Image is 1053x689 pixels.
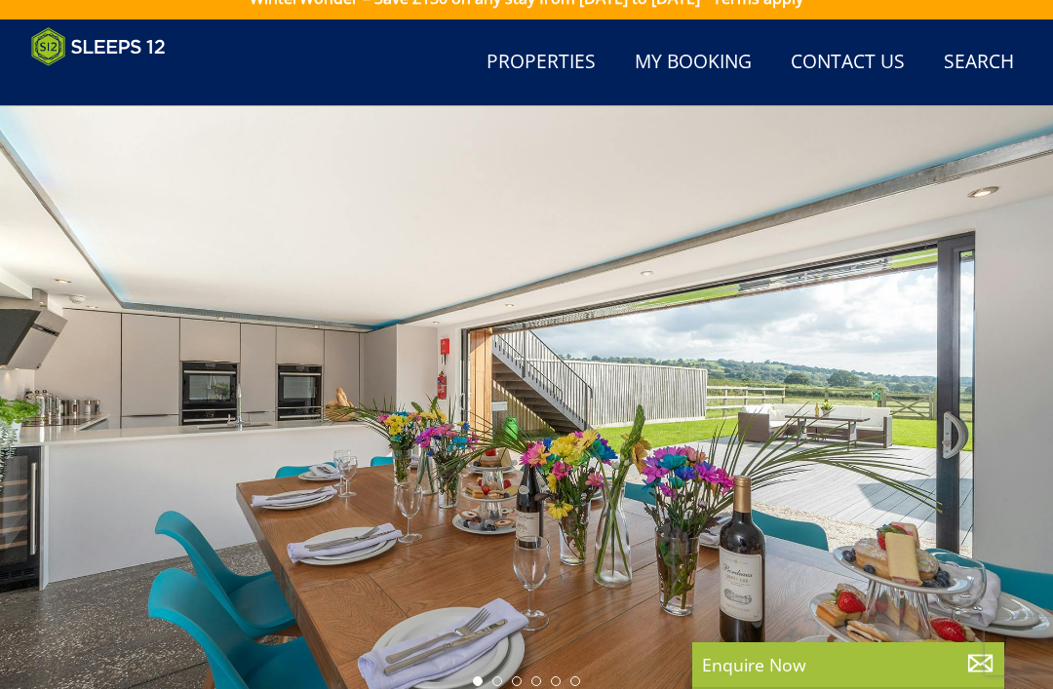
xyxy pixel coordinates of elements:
[31,27,166,66] img: Sleeps 12
[627,41,760,85] a: My Booking
[479,41,604,85] a: Properties
[702,652,994,677] p: Enquire Now
[936,41,1022,85] a: Search
[783,41,913,85] a: Contact Us
[21,78,226,95] iframe: Customer reviews powered by Trustpilot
